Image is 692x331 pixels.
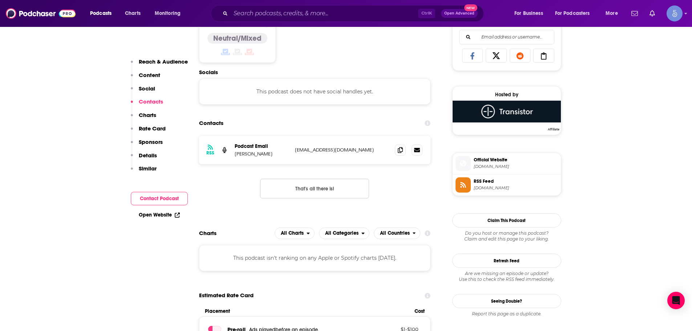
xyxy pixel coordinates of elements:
[667,5,683,21] span: Logged in as Spiral5-G1
[275,227,315,239] h2: Platforms
[131,72,160,85] button: Content
[131,98,163,112] button: Contacts
[205,308,409,314] span: Placement
[452,254,561,268] button: Refresh Feed
[453,92,561,98] div: Hosted by
[199,116,223,130] h2: Contacts
[452,230,561,242] div: Claim and edit this page to your liking.
[474,164,558,169] span: christinestockham.com
[120,8,145,19] a: Charts
[139,138,163,145] p: Sponsors
[474,178,558,185] span: RSS Feed
[667,5,683,21] button: Show profile menu
[667,292,685,309] div: Open Intercom Messenger
[139,212,180,218] a: Open Website
[510,49,531,62] a: Share on Reddit
[231,8,418,19] input: Search podcasts, credits, & more...
[667,5,683,21] img: User Profile
[474,185,558,191] span: feeds.transistor.fm
[319,227,369,239] h2: Categories
[452,294,561,308] a: Seeing Double?
[606,8,618,19] span: More
[260,179,369,198] button: Nothing here.
[131,112,156,125] button: Charts
[546,127,561,132] span: Affiliate
[131,152,157,165] button: Details
[444,12,474,15] span: Open Advanced
[150,8,190,19] button: open menu
[441,9,478,18] button: Open AdvancedNew
[600,8,627,19] button: open menu
[374,227,421,239] h2: Countries
[6,7,76,20] img: Podchaser - Follow, Share and Rate Podcasts
[139,58,188,65] p: Reach & Audience
[325,231,359,236] span: All Categories
[474,157,558,163] span: Official Website
[414,308,425,314] span: Cost
[131,192,188,205] button: Contact Podcast
[199,230,216,237] h2: Charts
[453,101,561,122] img: Transistor
[281,231,304,236] span: All Charts
[452,271,561,282] div: Are we missing an episode or update? Use this to check the RSS feed immediately.
[374,227,421,239] button: open menu
[452,213,561,227] button: Claim This Podcast
[131,85,155,98] button: Social
[199,78,431,105] div: This podcast does not have social handles yet.
[199,288,254,302] span: Estimated Rate Card
[131,138,163,152] button: Sponsors
[139,112,156,118] p: Charts
[199,69,431,76] h2: Socials
[464,4,477,11] span: New
[295,147,389,153] p: [EMAIL_ADDRESS][DOMAIN_NAME]
[90,8,112,19] span: Podcasts
[199,245,431,271] div: This podcast isn't ranking on any Apple or Spotify charts [DATE].
[452,311,561,317] div: Report this page as a duplicate.
[452,230,561,236] span: Do you host or manage this podcast?
[139,72,160,78] p: Content
[459,30,554,44] div: Search followers
[131,165,157,178] button: Similar
[218,5,491,22] div: Search podcasts, credits, & more...
[533,49,554,62] a: Copy Link
[139,152,157,159] p: Details
[155,8,181,19] span: Monitoring
[319,227,369,239] button: open menu
[380,231,410,236] span: All Countries
[462,49,483,62] a: Share on Facebook
[206,150,214,156] h3: RSS
[85,8,121,19] button: open menu
[550,8,600,19] button: open menu
[131,58,188,72] button: Reach & Audience
[139,98,163,105] p: Contacts
[131,125,166,138] button: Rate Card
[647,7,658,20] a: Show notifications dropdown
[486,49,507,62] a: Share on X/Twitter
[418,9,435,18] span: Ctrl K
[235,151,289,157] p: [PERSON_NAME]
[139,85,155,92] p: Social
[555,8,590,19] span: For Podcasters
[125,8,141,19] span: Charts
[453,101,561,130] a: Transistor
[235,143,289,149] p: Podcast Email
[628,7,641,20] a: Show notifications dropdown
[139,165,157,172] p: Similar
[456,177,558,193] a: RSS Feed[DOMAIN_NAME]
[456,156,558,171] a: Official Website[DOMAIN_NAME]
[465,30,548,44] input: Email address or username...
[509,8,552,19] button: open menu
[514,8,543,19] span: For Business
[139,125,166,132] p: Rate Card
[213,34,262,43] h4: Neutral/Mixed
[275,227,315,239] button: open menu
